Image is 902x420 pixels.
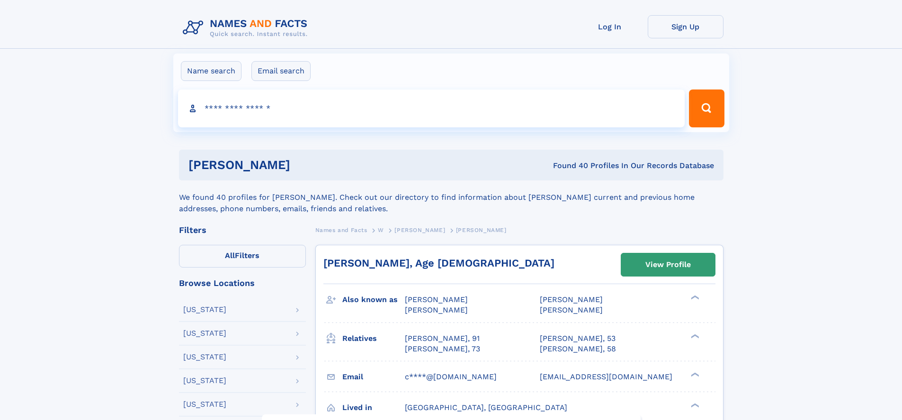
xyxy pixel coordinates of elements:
div: [US_STATE] [183,330,226,337]
a: [PERSON_NAME], 58 [540,344,616,354]
div: [US_STATE] [183,306,226,313]
span: W [378,227,384,233]
span: [PERSON_NAME] [405,305,468,314]
div: Found 40 Profiles In Our Records Database [421,161,714,171]
div: Browse Locations [179,279,306,287]
label: Email search [251,61,311,81]
a: [PERSON_NAME] [394,224,445,236]
span: [GEOGRAPHIC_DATA], [GEOGRAPHIC_DATA] [405,403,567,412]
div: We found 40 profiles for [PERSON_NAME]. Check out our directory to find information about [PERSON... [179,180,723,214]
div: [US_STATE] [183,353,226,361]
span: [PERSON_NAME] [405,295,468,304]
div: ❯ [688,295,700,301]
h3: Email [342,369,405,385]
h1: [PERSON_NAME] [188,159,422,171]
a: W [378,224,384,236]
span: [PERSON_NAME] [394,227,445,233]
input: search input [178,89,685,127]
a: Log In [572,15,648,38]
a: [PERSON_NAME], 53 [540,333,616,344]
span: [PERSON_NAME] [540,305,603,314]
a: Names and Facts [315,224,367,236]
button: Search Button [689,89,724,127]
a: Sign Up [648,15,723,38]
label: Filters [179,245,306,268]
a: [PERSON_NAME], 91 [405,333,480,344]
span: [PERSON_NAME] [456,227,507,233]
div: [US_STATE] [183,401,226,408]
div: ❯ [688,402,700,408]
div: ❯ [688,371,700,377]
h3: Relatives [342,331,405,347]
span: All [225,251,235,260]
h3: Also known as [342,292,405,308]
div: [US_STATE] [183,377,226,384]
div: View Profile [645,254,691,276]
span: [EMAIL_ADDRESS][DOMAIN_NAME] [540,372,672,381]
a: View Profile [621,253,715,276]
div: ❯ [688,333,700,339]
h3: Lived in [342,400,405,416]
label: Name search [181,61,241,81]
div: Filters [179,226,306,234]
a: [PERSON_NAME], 73 [405,344,480,354]
span: [PERSON_NAME] [540,295,603,304]
a: [PERSON_NAME], Age [DEMOGRAPHIC_DATA] [323,257,554,269]
img: Logo Names and Facts [179,15,315,41]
